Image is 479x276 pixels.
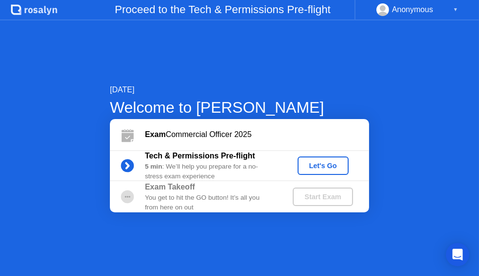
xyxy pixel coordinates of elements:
div: Start Exam [297,193,349,201]
button: Start Exam [293,188,353,206]
div: [DATE] [110,84,369,96]
b: 5 min [145,163,162,170]
b: Tech & Permissions Pre-flight [145,152,255,160]
div: You get to hit the GO button! It’s all you from here on out [145,193,277,213]
div: Let's Go [302,162,345,170]
div: Anonymous [392,3,433,16]
div: Open Intercom Messenger [446,243,469,266]
div: : We’ll help you prepare for a no-stress exam experience [145,162,277,182]
div: ▼ [453,3,458,16]
b: Exam [145,130,166,138]
button: Let's Go [298,156,349,175]
div: Commercial Officer 2025 [145,129,369,140]
div: Welcome to [PERSON_NAME] [110,96,369,119]
b: Exam Takeoff [145,183,195,191]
